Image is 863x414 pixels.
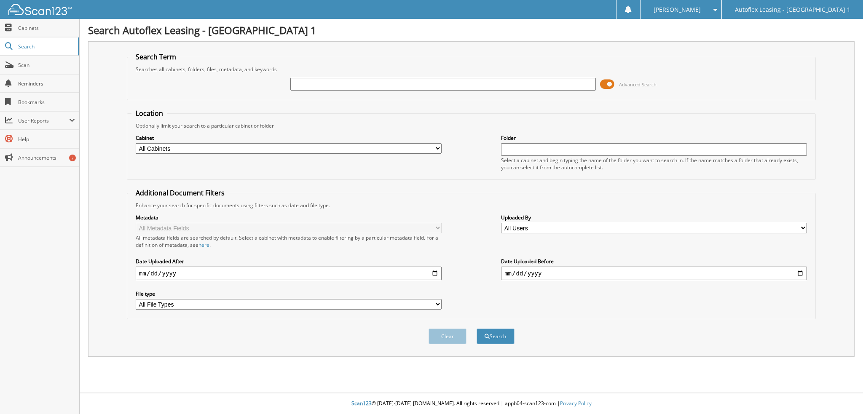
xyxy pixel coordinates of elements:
span: Help [18,136,75,143]
span: Bookmarks [18,99,75,106]
label: Date Uploaded After [136,258,442,265]
span: User Reports [18,117,69,124]
div: Select a cabinet and begin typing the name of the folder you want to search in. If the name match... [501,157,807,171]
legend: Additional Document Filters [131,188,229,198]
img: scan123-logo-white.svg [8,4,72,15]
button: Search [477,329,515,344]
h1: Search Autoflex Leasing - [GEOGRAPHIC_DATA] 1 [88,23,855,37]
label: Metadata [136,214,442,221]
legend: Search Term [131,52,180,61]
a: here [198,241,209,248]
span: Autoflex Leasing - [GEOGRAPHIC_DATA] 1 [735,7,850,12]
div: Searches all cabinets, folders, files, metadata, and keywords [131,66,811,73]
input: start [136,267,442,280]
span: Scan123 [351,400,372,407]
button: Clear [429,329,466,344]
label: Date Uploaded Before [501,258,807,265]
label: Folder [501,134,807,142]
span: Cabinets [18,24,75,32]
div: Enhance your search for specific documents using filters such as date and file type. [131,202,811,209]
span: Advanced Search [619,81,657,88]
span: Scan [18,61,75,69]
span: [PERSON_NAME] [654,7,701,12]
span: Reminders [18,80,75,87]
input: end [501,267,807,280]
div: © [DATE]-[DATE] [DOMAIN_NAME]. All rights reserved | appb04-scan123-com | [80,393,863,414]
label: Uploaded By [501,214,807,221]
div: Optionally limit your search to a particular cabinet or folder [131,122,811,129]
label: Cabinet [136,134,442,142]
legend: Location [131,109,167,118]
label: File type [136,290,442,297]
span: Announcements [18,154,75,161]
a: Privacy Policy [560,400,592,407]
span: Search [18,43,74,50]
div: 7 [69,155,76,161]
div: All metadata fields are searched by default. Select a cabinet with metadata to enable filtering b... [136,234,442,248]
